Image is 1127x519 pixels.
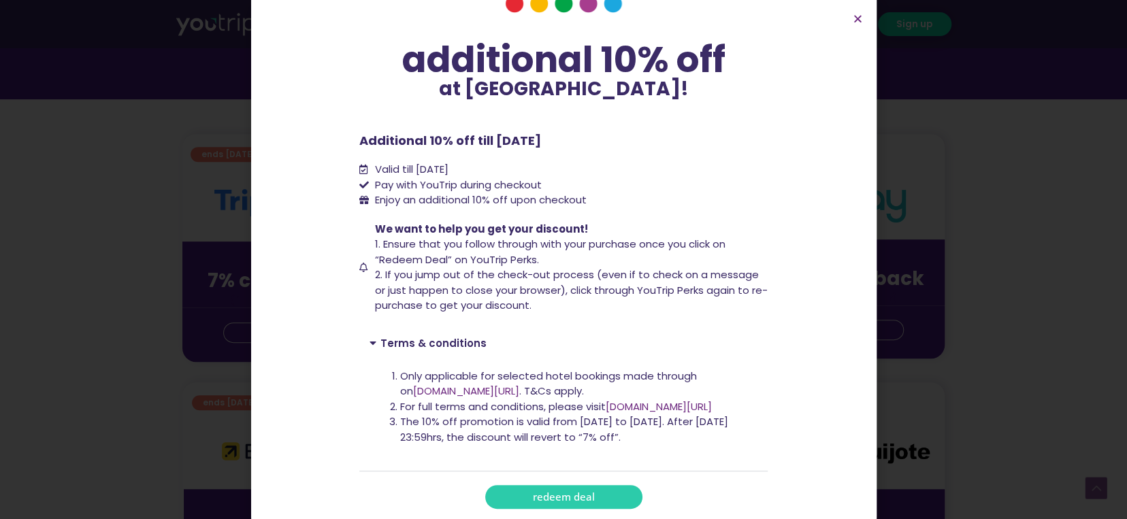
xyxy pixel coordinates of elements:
span: Valid till [DATE] [372,162,448,178]
a: redeem deal [485,485,642,509]
a: [DOMAIN_NAME][URL] [413,384,519,398]
a: Close [853,14,863,24]
div: Terms & conditions [359,358,768,471]
a: [DOMAIN_NAME][URL] [606,399,712,414]
div: additional 10% off [359,40,768,80]
li: The 10% off promotion is valid from [DATE] to [DATE]. After [DATE] 23:59hrs, the discount will re... [400,414,757,445]
span: Pay with YouTrip during checkout [372,178,542,193]
a: Terms & conditions [380,336,487,350]
p: Additional 10% off till [DATE] [359,131,768,150]
p: at [GEOGRAPHIC_DATA]! [359,80,768,99]
div: Terms & conditions [359,327,768,358]
span: We want to help you get your discount! [375,222,588,236]
span: Enjoy an additional 10% off upon checkout [375,192,587,207]
span: redeem deal [533,492,595,502]
li: For full terms and conditions, please visit [400,399,757,415]
span: 2. If you jump out of the check-out process (even if to check on a message or just happen to clos... [375,267,768,312]
span: 1. Ensure that you follow through with your purchase once you click on “Redeem Deal” on YouTrip P... [375,237,725,267]
li: Only applicable for selected hotel bookings made through on . T&Cs apply. [400,369,757,399]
